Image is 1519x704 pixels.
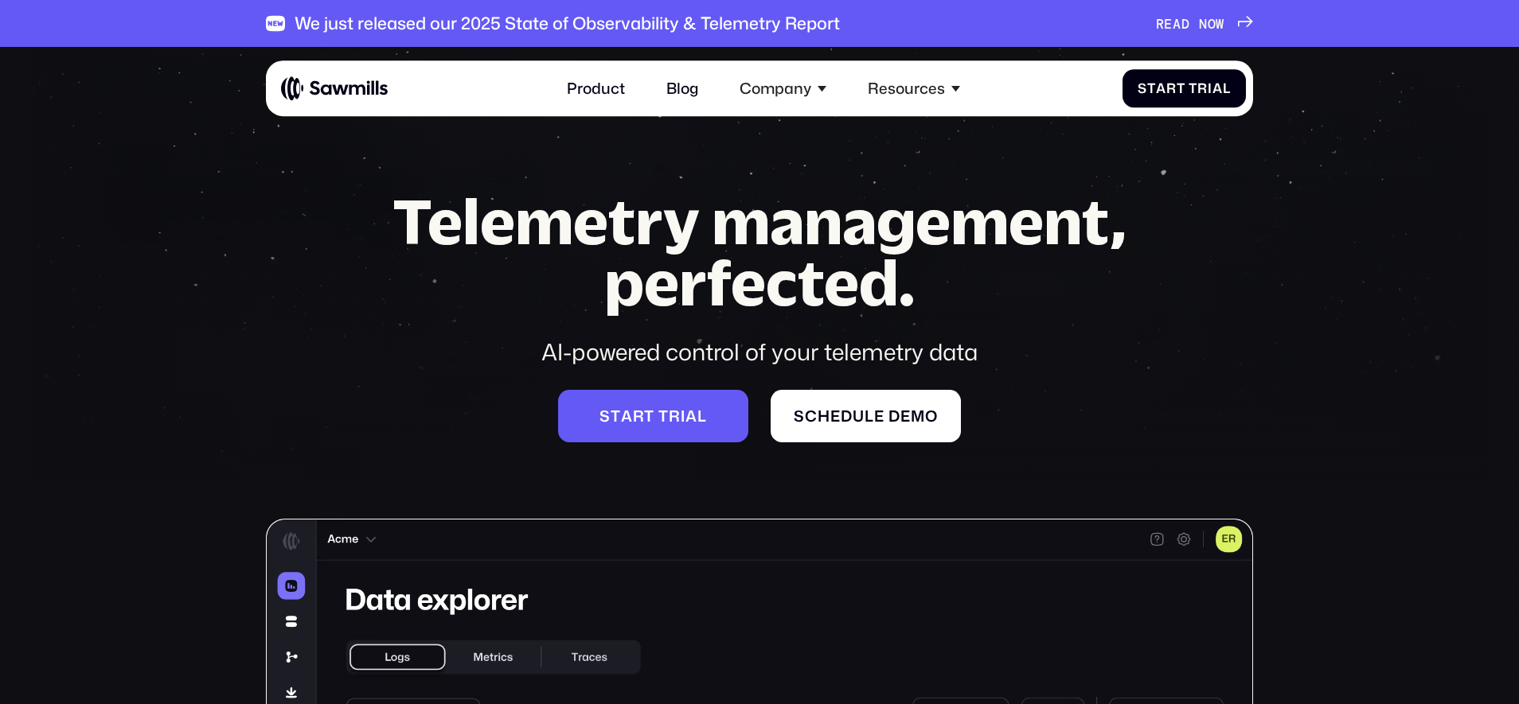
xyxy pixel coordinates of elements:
[611,407,621,426] span: t
[1173,16,1181,32] span: A
[558,390,748,442] a: Starttrial
[1181,16,1190,32] span: D
[740,80,811,98] div: Company
[925,407,938,426] span: o
[295,14,840,34] div: We just released our 2025 State of Observability & Telemetry Report
[900,407,911,426] span: e
[830,407,841,426] span: e
[599,407,611,426] span: S
[841,407,853,426] span: d
[621,407,633,426] span: a
[853,407,865,426] span: u
[1156,80,1166,96] span: a
[818,407,830,426] span: h
[728,68,838,108] div: Company
[658,407,669,426] span: t
[868,80,945,98] div: Resources
[1177,80,1185,96] span: t
[633,407,645,426] span: r
[697,407,707,426] span: l
[1197,80,1208,96] span: r
[685,407,697,426] span: a
[1123,69,1245,108] a: StartTrial
[1166,80,1177,96] span: r
[356,190,1163,313] h1: Telemetry management, perfected.
[1164,16,1173,32] span: E
[911,407,925,426] span: m
[1212,80,1223,96] span: a
[1156,16,1165,32] span: R
[681,407,685,426] span: i
[1189,80,1197,96] span: T
[1156,16,1254,32] a: READNOW
[865,407,874,426] span: l
[888,407,900,426] span: d
[771,390,961,442] a: Scheduledemo
[356,336,1163,368] div: AI-powered control of your telemetry data
[555,68,636,108] a: Product
[794,407,805,426] span: S
[1147,80,1156,96] span: t
[1223,80,1231,96] span: l
[857,68,971,108] div: Resources
[644,407,654,426] span: t
[655,68,710,108] a: Blog
[1208,16,1216,32] span: O
[1138,80,1147,96] span: S
[669,407,681,426] span: r
[1216,16,1224,32] span: W
[874,407,884,426] span: e
[805,407,818,426] span: c
[1208,80,1212,96] span: i
[1199,16,1208,32] span: N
